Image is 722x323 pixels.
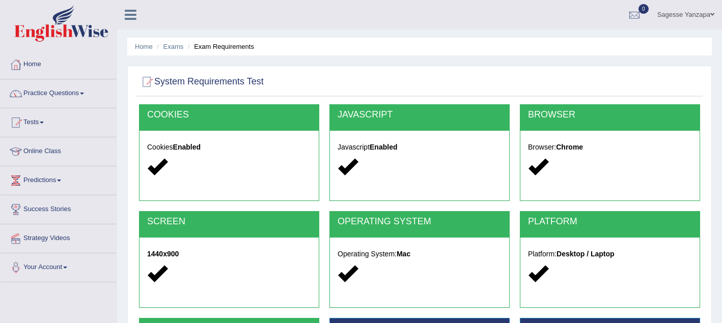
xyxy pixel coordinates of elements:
[338,250,502,258] h5: Operating System:
[1,137,117,163] a: Online Class
[528,110,692,120] h2: BROWSER
[338,143,502,151] h5: Javascript
[1,195,117,221] a: Success Stories
[1,224,117,250] a: Strategy Videos
[370,143,397,151] strong: Enabled
[557,250,615,258] strong: Desktop / Laptop
[185,42,254,51] li: Exam Requirements
[1,108,117,134] a: Tests
[163,43,184,50] a: Exams
[1,50,117,76] a: Home
[147,143,311,151] h5: Cookies
[528,217,692,227] h2: PLATFORM
[147,217,311,227] h2: SCREEN
[397,250,410,258] strong: Mac
[1,166,117,192] a: Predictions
[1,79,117,105] a: Practice Questions
[1,253,117,279] a: Your Account
[528,250,692,258] h5: Platform:
[528,143,692,151] h5: Browser:
[338,217,502,227] h2: OPERATING SYSTEM
[638,4,649,14] span: 0
[173,143,201,151] strong: Enabled
[139,74,264,90] h2: System Requirements Test
[135,43,153,50] a: Home
[147,110,311,120] h2: COOKIES
[556,143,583,151] strong: Chrome
[147,250,179,258] strong: 1440x900
[338,110,502,120] h2: JAVASCRIPT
